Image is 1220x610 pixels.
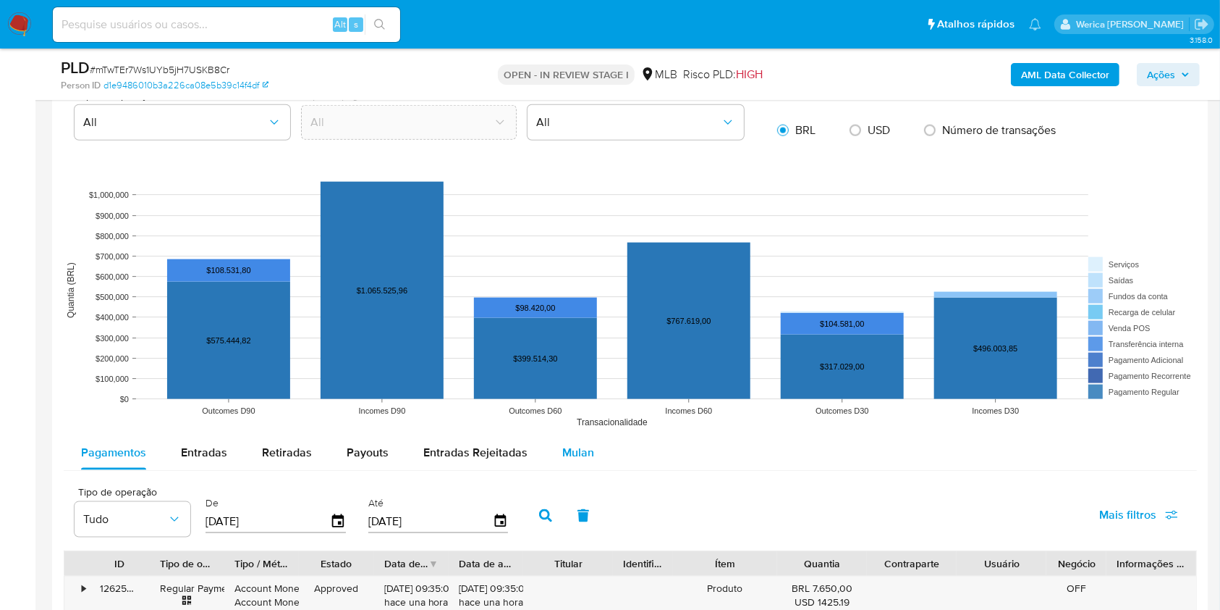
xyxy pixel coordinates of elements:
[736,66,763,83] span: HIGH
[61,56,90,79] b: PLD
[937,17,1014,32] span: Atalhos rápidos
[103,79,268,92] a: d1e9486010b3a226ca08e5b39c14f4df
[1021,63,1109,86] b: AML Data Collector
[1076,17,1189,31] p: werica.jgaldencio@mercadolivre.com
[1011,63,1119,86] button: AML Data Collector
[640,67,677,83] div: MLB
[1190,34,1213,46] span: 3.158.0
[498,64,635,85] p: OPEN - IN REVIEW STAGE I
[90,62,229,77] span: # mTwTEr7Ws1UYb5jH7USKB8Cr
[1029,18,1041,30] a: Notificações
[365,14,394,35] button: search-icon
[1137,63,1200,86] button: Ações
[1194,17,1209,32] a: Sair
[683,67,763,83] span: Risco PLD:
[61,79,101,92] b: Person ID
[354,17,358,31] span: s
[334,17,346,31] span: Alt
[1147,63,1175,86] span: Ações
[53,15,400,34] input: Pesquise usuários ou casos...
